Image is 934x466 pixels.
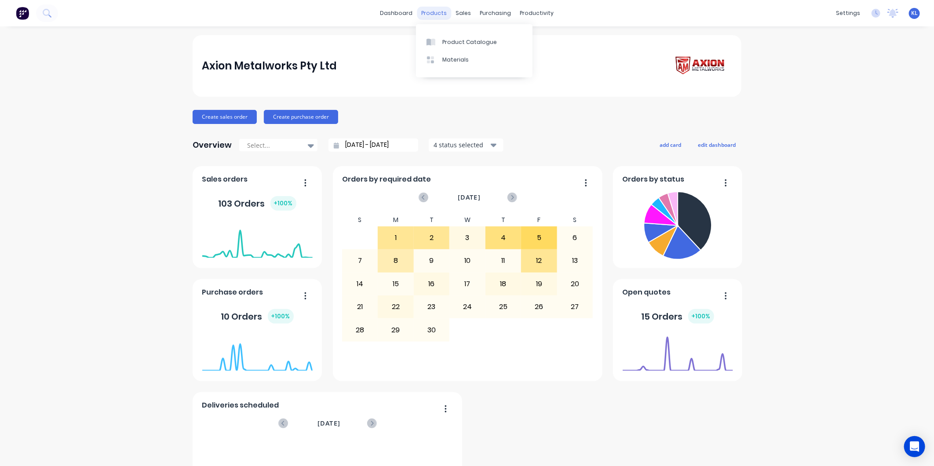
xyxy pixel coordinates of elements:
[476,7,516,20] div: purchasing
[378,250,413,272] div: 8
[450,296,485,318] div: 24
[521,214,557,226] div: F
[522,296,557,318] div: 26
[442,56,469,64] div: Materials
[516,7,558,20] div: productivity
[378,319,413,341] div: 29
[317,419,340,428] span: [DATE]
[832,7,865,20] div: settings
[414,273,449,295] div: 16
[378,227,413,249] div: 1
[522,227,557,249] div: 5
[202,400,279,411] span: Deliveries scheduled
[486,250,521,272] div: 11
[458,193,481,202] span: [DATE]
[343,174,431,185] span: Orders by required date
[376,7,417,20] a: dashboard
[485,214,522,226] div: T
[416,33,533,51] a: Product Catalogue
[558,273,593,295] div: 20
[623,174,685,185] span: Orders by status
[429,138,503,152] button: 4 status selected
[378,273,413,295] div: 15
[442,38,497,46] div: Product Catalogue
[450,227,485,249] div: 3
[342,214,378,226] div: S
[486,227,521,249] div: 4
[221,309,294,324] div: 10 Orders
[16,7,29,20] img: Factory
[416,51,533,69] a: Materials
[449,214,485,226] div: W
[450,250,485,272] div: 10
[414,319,449,341] div: 30
[343,250,378,272] div: 7
[202,287,263,298] span: Purchase orders
[450,273,485,295] div: 17
[623,287,671,298] span: Open quotes
[486,296,521,318] div: 25
[522,273,557,295] div: 19
[692,139,741,150] button: edit dashboard
[202,174,248,185] span: Sales orders
[434,140,489,149] div: 4 status selected
[904,436,925,457] div: Open Intercom Messenger
[522,250,557,272] div: 12
[558,227,593,249] div: 6
[414,296,449,318] div: 23
[452,7,476,20] div: sales
[270,196,296,211] div: + 100 %
[654,139,687,150] button: add card
[343,273,378,295] div: 14
[264,110,338,124] button: Create purchase order
[417,7,452,20] div: products
[343,319,378,341] div: 28
[688,309,714,324] div: + 100 %
[414,214,450,226] div: T
[343,296,378,318] div: 21
[378,214,414,226] div: M
[486,273,521,295] div: 18
[202,57,337,75] div: Axion Metalworks Pty Ltd
[219,196,296,211] div: 103 Orders
[193,110,257,124] button: Create sales order
[670,54,732,79] img: Axion Metalworks Pty Ltd
[558,296,593,318] div: 27
[378,296,413,318] div: 22
[414,250,449,272] div: 9
[557,214,593,226] div: S
[414,227,449,249] div: 2
[193,136,232,154] div: Overview
[911,9,918,17] span: KL
[558,250,593,272] div: 13
[268,309,294,324] div: + 100 %
[642,309,714,324] div: 15 Orders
